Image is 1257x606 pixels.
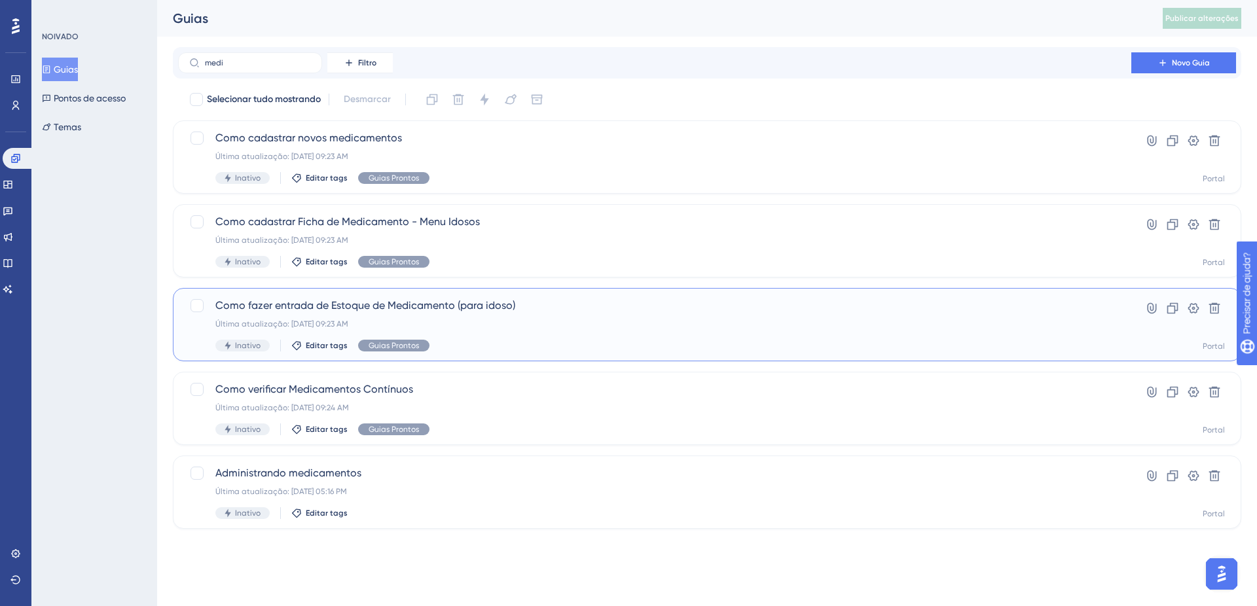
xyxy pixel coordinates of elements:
[42,32,79,41] font: NOIVADO
[54,93,126,103] font: Pontos de acesso
[1131,52,1236,73] button: Novo Guia
[235,257,261,266] font: Inativo
[1172,58,1210,67] font: Novo Guia
[369,341,419,350] font: Guias Prontos
[207,94,321,105] font: Selecionar tudo mostrando
[369,257,419,266] font: Guias Prontos
[173,10,208,26] font: Guias
[42,86,126,110] button: Pontos de acesso
[31,6,113,16] font: Precisar de ajuda?
[215,215,480,228] font: Como cadastrar Ficha de Medicamento - Menu Idosos
[306,341,348,350] font: Editar tags
[215,152,348,161] font: Última atualização: [DATE] 09:23 AM
[215,319,348,329] font: Última atualização: [DATE] 09:23 AM
[1203,258,1225,267] font: Portal
[1163,8,1241,29] button: Publicar alterações
[344,94,391,105] font: Desmarcar
[327,52,393,73] button: Filtro
[291,508,348,518] button: Editar tags
[369,425,419,434] font: Guias Prontos
[291,340,348,351] button: Editar tags
[215,132,402,144] font: Como cadastrar novos medicamentos
[369,173,419,183] font: Guias Prontos
[215,403,349,412] font: Última atualização: [DATE] 09:24 AM
[306,425,348,434] font: Editar tags
[235,425,261,434] font: Inativo
[291,257,348,267] button: Editar tags
[215,236,348,245] font: Última atualização: [DATE] 09:23 AM
[358,58,376,67] font: Filtro
[215,467,361,479] font: Administrando medicamentos
[215,299,515,312] font: Como fazer entrada de Estoque de Medicamento (para idoso)
[235,508,261,518] font: Inativo
[1203,509,1225,518] font: Portal
[337,88,397,111] button: Desmarcar
[42,58,78,81] button: Guias
[215,383,413,395] font: Como verificar Medicamentos Contínuos
[42,115,81,139] button: Temas
[1203,342,1225,351] font: Portal
[54,64,78,75] font: Guias
[235,173,261,183] font: Inativo
[1165,14,1239,23] font: Publicar alterações
[235,341,261,350] font: Inativo
[1202,554,1241,594] iframe: Iniciador do Assistente de IA do UserGuiding
[306,257,348,266] font: Editar tags
[215,487,347,496] font: Última atualização: [DATE] 05:16 PM
[306,173,348,183] font: Editar tags
[205,58,311,67] input: Procurar
[291,173,348,183] button: Editar tags
[306,508,348,518] font: Editar tags
[1203,425,1225,435] font: Portal
[54,122,81,132] font: Temas
[1203,174,1225,183] font: Portal
[291,424,348,435] button: Editar tags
